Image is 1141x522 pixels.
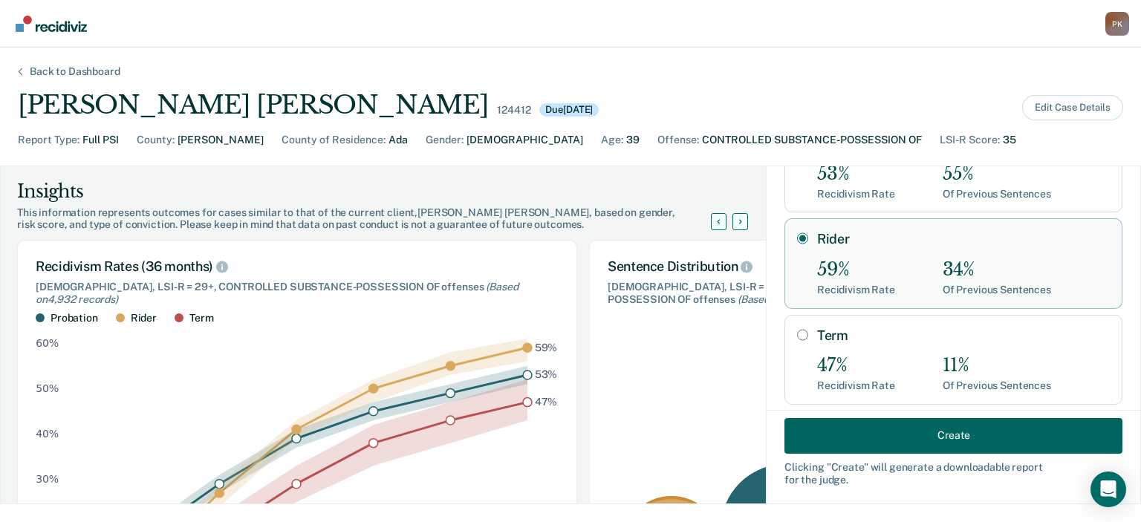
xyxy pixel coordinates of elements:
[16,16,87,32] img: Recidiviz
[17,180,729,203] div: Insights
[784,417,1122,453] button: Create
[17,206,729,232] div: This information represents outcomes for cases similar to that of the current client, [PERSON_NAM...
[817,163,895,185] div: 53%
[178,132,264,148] div: [PERSON_NAME]
[82,132,119,148] div: Full PSI
[784,460,1122,486] div: Clicking " Create " will generate a downloadable report for the judge.
[389,132,408,148] div: Ada
[497,104,530,117] div: 124412
[18,132,79,148] div: Report Type :
[1003,132,1016,148] div: 35
[608,258,929,275] div: Sentence Distribution
[36,428,59,440] text: 40%
[535,369,558,381] text: 53%
[601,132,623,148] div: Age :
[18,90,488,120] div: [PERSON_NAME] [PERSON_NAME]
[36,382,59,394] text: 50%
[702,132,922,148] div: CONTROLLED SUBSTANCE-POSSESSION OF
[535,342,558,408] g: text
[1090,472,1126,507] div: Open Intercom Messenger
[467,132,583,148] div: [DEMOGRAPHIC_DATA]
[608,281,929,306] div: [DEMOGRAPHIC_DATA], LSI-R = 29+, CONTROLLED SUBSTANCE-POSSESSION OF offenses
[131,312,157,324] div: Rider
[137,132,175,148] div: County :
[817,284,895,296] div: Recidivism Rate
[1022,95,1123,120] button: Edit Case Details
[817,355,895,376] div: 47%
[817,379,895,392] div: Recidivism Rate
[1105,12,1129,36] div: P K
[539,103,599,117] div: Due [DATE]
[51,312,98,324] div: Probation
[943,284,1051,296] div: Of Previous Sentences
[36,281,518,305] span: (Based on 4,932 records )
[738,293,855,305] span: (Based on 6,049 records )
[535,397,558,408] text: 47%
[817,231,1110,247] label: Rider
[426,132,464,148] div: Gender :
[535,342,558,353] text: 59%
[943,259,1051,281] div: 34%
[943,188,1051,200] div: Of Previous Sentences
[940,132,1000,148] div: LSI-R Score :
[943,379,1051,392] div: Of Previous Sentences
[943,163,1051,185] div: 55%
[189,312,213,324] div: Term
[817,259,895,281] div: 59%
[943,355,1051,376] div: 11%
[817,188,895,200] div: Recidivism Rate
[817,327,1110,344] label: Term
[1105,12,1129,36] button: Profile dropdown button
[12,65,138,78] div: Back to Dashboard
[657,132,699,148] div: Offense :
[36,281,559,306] div: [DEMOGRAPHIC_DATA], LSI-R = 29+, CONTROLLED SUBSTANCE-POSSESSION OF offenses
[36,258,559,275] div: Recidivism Rates (36 months)
[36,337,59,349] text: 60%
[626,132,640,148] div: 39
[282,132,386,148] div: County of Residence :
[36,473,59,485] text: 30%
